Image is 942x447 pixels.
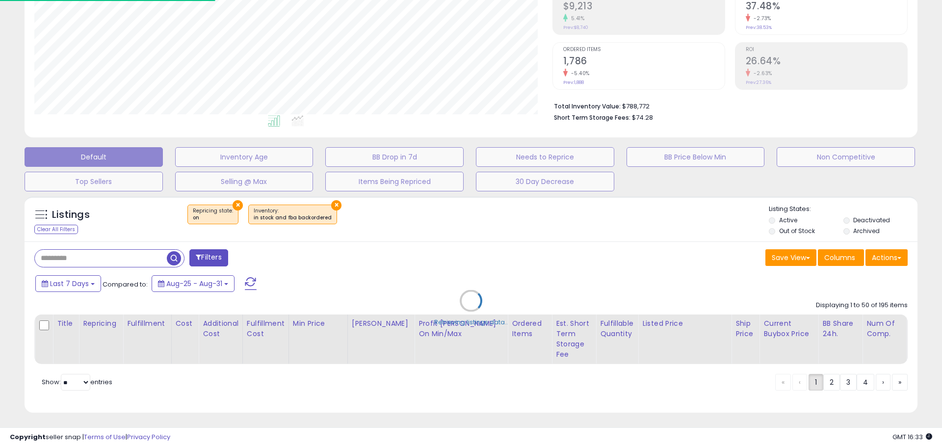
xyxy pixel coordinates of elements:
[554,113,630,122] b: Short Term Storage Fees:
[175,172,314,191] button: Selling @ Max
[746,47,907,53] span: ROI
[563,79,584,85] small: Prev: 1,888
[892,432,932,442] span: 2025-09-8 16:33 GMT
[563,0,725,14] h2: $9,213
[750,70,772,77] small: -2.63%
[554,100,900,111] li: $788,772
[434,318,508,327] div: Retrieving listings data..
[750,15,771,22] small: -2.73%
[476,172,614,191] button: 30 Day Decrease
[568,70,590,77] small: -5.40%
[563,25,588,30] small: Prev: $8,740
[476,147,614,167] button: Needs to Reprice
[563,55,725,69] h2: 1,786
[746,0,907,14] h2: 37.48%
[25,172,163,191] button: Top Sellers
[563,47,725,53] span: Ordered Items
[777,147,915,167] button: Non Competitive
[325,147,464,167] button: BB Drop in 7d
[746,25,772,30] small: Prev: 38.53%
[632,113,653,122] span: $74.28
[127,432,170,442] a: Privacy Policy
[568,15,585,22] small: 5.41%
[25,147,163,167] button: Default
[554,102,621,110] b: Total Inventory Value:
[10,432,46,442] strong: Copyright
[627,147,765,167] button: BB Price Below Min
[84,432,126,442] a: Terms of Use
[175,147,314,167] button: Inventory Age
[325,172,464,191] button: Items Being Repriced
[746,79,771,85] small: Prev: 27.36%
[746,55,907,69] h2: 26.64%
[10,433,170,442] div: seller snap | |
